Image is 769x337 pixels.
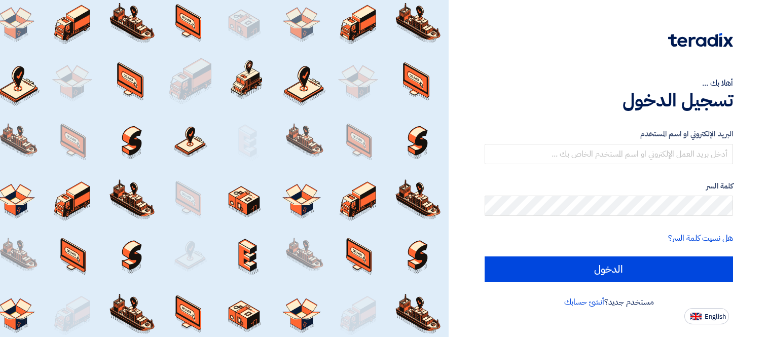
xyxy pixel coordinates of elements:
label: كلمة السر [485,180,733,192]
button: English [684,308,729,324]
div: مستخدم جديد؟ [485,296,733,308]
img: Teradix logo [668,33,733,47]
div: أهلا بك ... [485,77,733,89]
label: البريد الإلكتروني او اسم المستخدم [485,128,733,140]
h1: تسجيل الدخول [485,89,733,111]
input: أدخل بريد العمل الإلكتروني او اسم المستخدم الخاص بك ... [485,144,733,164]
input: الدخول [485,256,733,282]
span: English [705,313,726,320]
img: en-US.png [690,313,702,320]
a: أنشئ حسابك [564,296,604,308]
a: هل نسيت كلمة السر؟ [668,232,733,244]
